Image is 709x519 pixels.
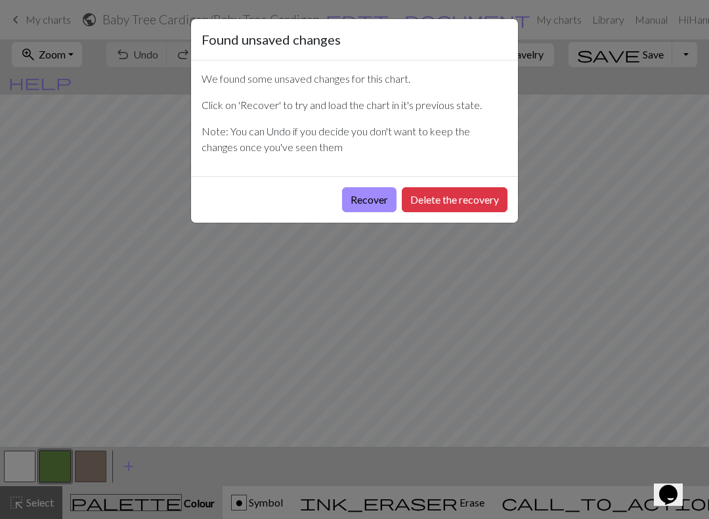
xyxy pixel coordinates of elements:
button: Delete the recovery [402,187,507,212]
iframe: chat widget [654,466,696,506]
p: Note: You can Undo if you decide you don't want to keep the changes once you've seen them [202,124,507,155]
h5: Found unsaved changes [202,30,341,49]
button: Recover [342,187,397,212]
p: We found some unsaved changes for this chart. [202,71,507,87]
p: Click on 'Recover' to try and load the chart in it's previous state. [202,97,507,113]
